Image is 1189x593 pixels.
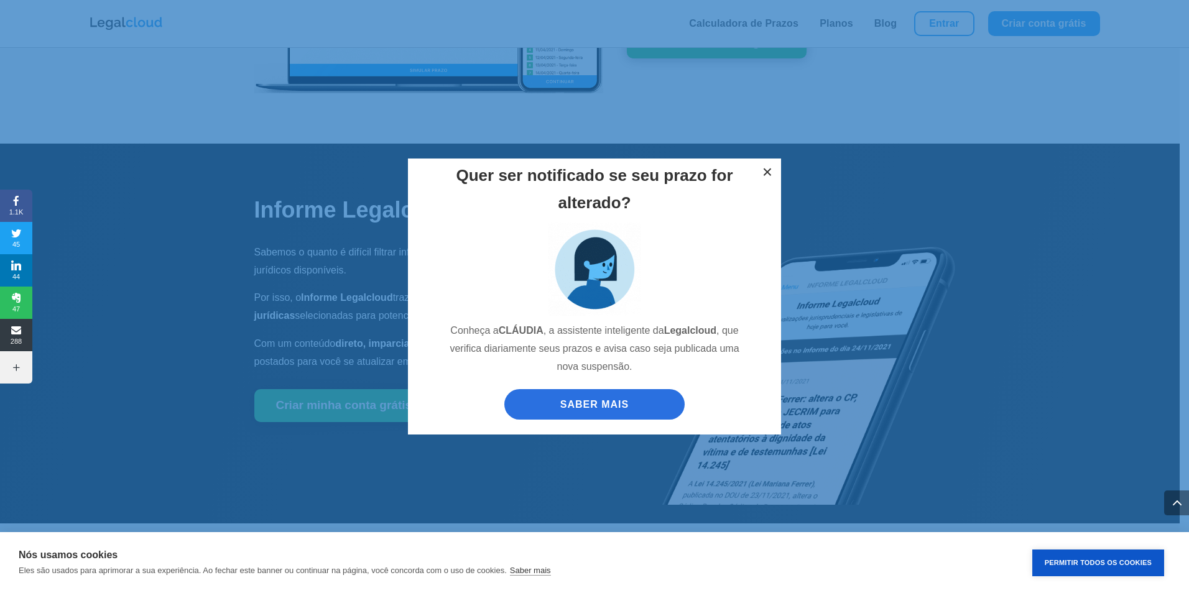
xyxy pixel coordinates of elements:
strong: CLÁUDIA [499,325,544,336]
strong: Nós usamos cookies [19,549,118,560]
h2: Quer ser notificado se seu prazo for alterado? [442,162,747,223]
button: × [754,159,781,186]
a: SABER MAIS [504,389,685,420]
p: Conheça a , a assistente inteligente da , que verifica diariamente seus prazos e avisa caso seja ... [442,322,747,385]
button: Permitir Todos os Cookies [1032,549,1164,576]
a: Saber mais [510,566,551,576]
img: claudia_assistente [548,223,641,316]
strong: Legalcloud [664,325,716,336]
p: Eles são usados para aprimorar a sua experiência. Ao fechar este banner ou continuar na página, v... [19,566,507,575]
